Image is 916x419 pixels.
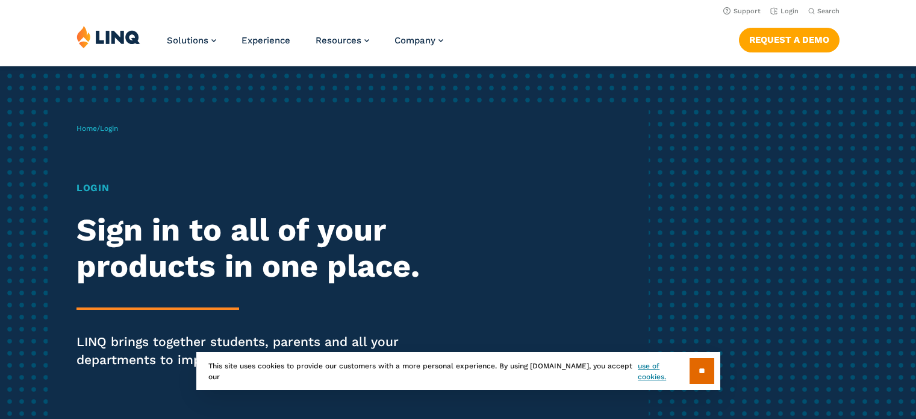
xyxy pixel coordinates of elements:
a: use of cookies. [638,361,689,382]
h1: Login [76,181,429,195]
span: / [76,124,118,133]
a: Support [723,7,761,15]
a: Home [76,124,97,133]
nav: Primary Navigation [167,25,443,65]
a: Request a Demo [739,28,840,52]
a: Login [770,7,799,15]
div: This site uses cookies to provide our customers with a more personal experience. By using [DOMAIN... [196,352,720,390]
span: Login [100,124,118,133]
span: Resources [316,35,361,46]
button: Open Search Bar [808,7,840,16]
span: Company [394,35,435,46]
h2: Sign in to all of your products in one place. [76,212,429,285]
span: Search [817,7,840,15]
a: Company [394,35,443,46]
nav: Button Navigation [739,25,840,52]
span: Solutions [167,35,208,46]
a: Solutions [167,35,216,46]
a: Resources [316,35,369,46]
img: LINQ | K‑12 Software [76,25,140,48]
p: LINQ brings together students, parents and all your departments to improve efficiency and transpa... [76,333,429,369]
a: Experience [241,35,290,46]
